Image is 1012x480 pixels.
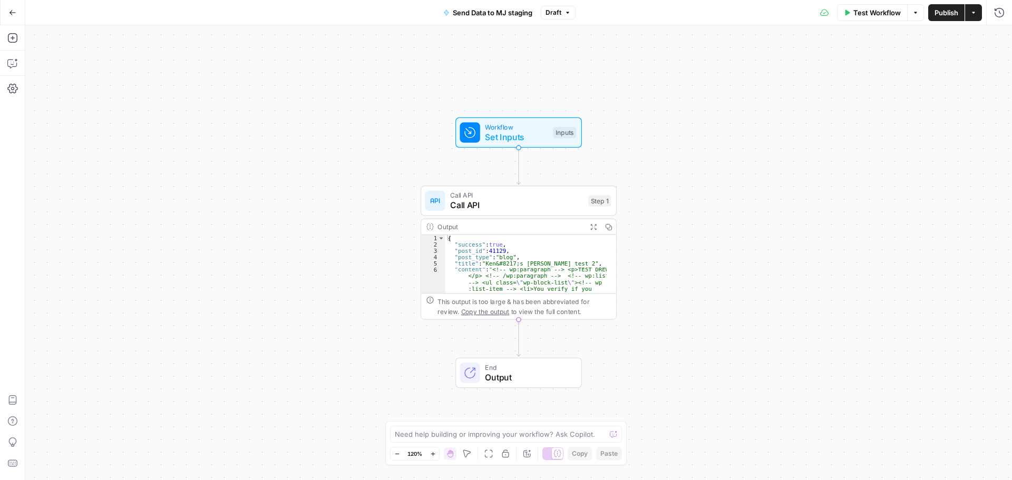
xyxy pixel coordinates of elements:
span: Copy [572,449,588,458]
span: Set Inputs [485,131,548,143]
span: Publish [935,7,958,18]
span: Call API [450,190,583,200]
span: Call API [450,199,583,212]
span: Copy the output [461,308,509,315]
span: Test Workflow [853,7,901,18]
div: Step 1 [588,195,611,207]
span: Workflow [485,122,548,132]
button: Draft [541,6,576,19]
div: 4 [421,254,445,260]
div: Inputs [553,127,576,139]
span: End [485,362,571,372]
span: Paste [600,449,618,458]
div: Call APICall APIStep 1Output{ "success":true, "post_id":41129, "post_type":"blog", "title":"Ken&#... [421,185,617,319]
button: Test Workflow [837,4,907,21]
span: Output [485,371,571,384]
g: Edge from start to step_1 [517,148,520,184]
div: 3 [421,248,445,254]
div: WorkflowSet InputsInputs [421,117,617,148]
button: Send Data to MJ staging [437,4,539,21]
span: Send Data to MJ staging [453,7,532,18]
div: Output [437,222,582,232]
div: 5 [421,260,445,267]
g: Edge from step_1 to end [517,320,520,357]
span: 120% [407,449,422,458]
button: Paste [596,447,622,461]
span: Draft [546,8,561,17]
div: EndOutput [421,358,617,388]
div: 2 [421,241,445,248]
button: Publish [928,4,965,21]
button: Copy [568,447,592,461]
span: Toggle code folding, rows 1 through 7 [437,235,444,241]
div: This output is too large & has been abbreviated for review. to view the full content. [437,296,611,316]
div: 1 [421,235,445,241]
